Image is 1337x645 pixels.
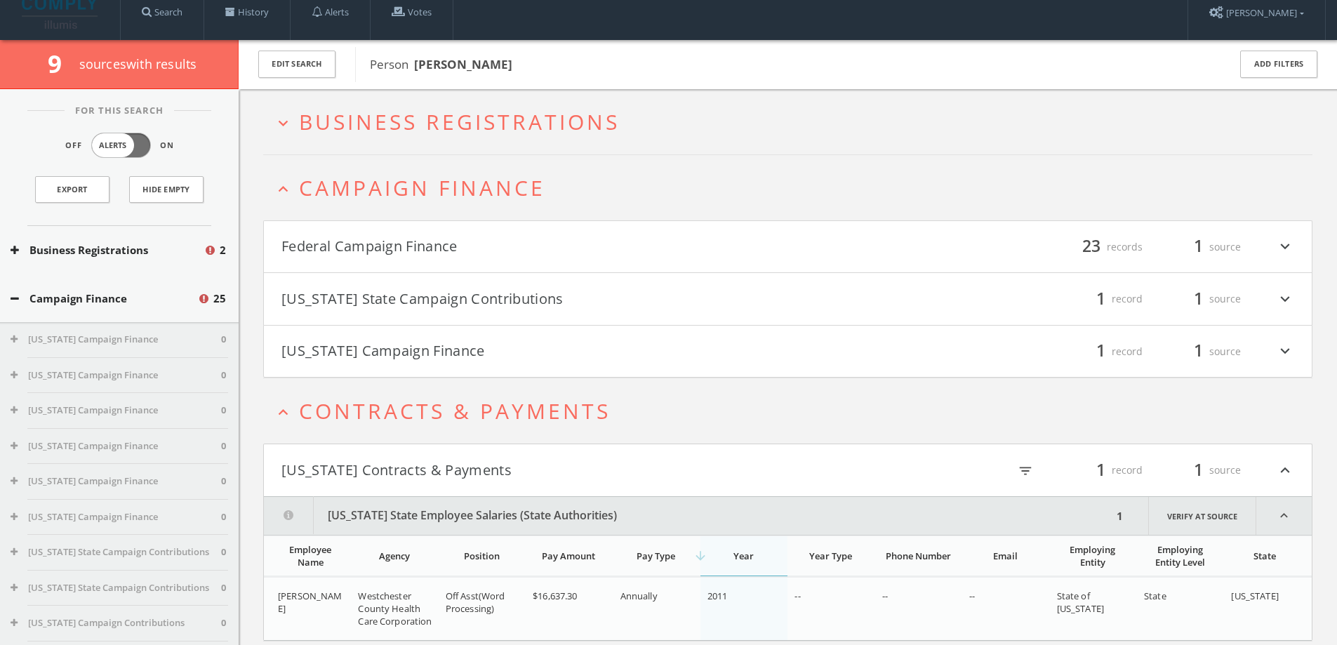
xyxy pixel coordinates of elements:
span: 1 [1188,286,1209,311]
div: Email [969,550,1041,562]
span: On [160,140,174,152]
button: [US_STATE] Campaign Finance [281,340,788,364]
span: Contracts & Payments [299,397,611,425]
span: Annually [620,590,658,602]
span: State [1144,590,1166,602]
div: record [1058,340,1143,364]
span: 1 [1188,339,1209,364]
span: 0 [221,545,226,559]
span: For This Search [65,104,174,118]
div: grid [264,577,1312,640]
div: source [1157,340,1241,364]
span: [US_STATE] [1231,590,1278,602]
span: Off Asst(Word Processing) [446,590,505,615]
div: Pay Amount [533,550,604,562]
span: 0 [221,404,226,418]
span: 1 [1188,458,1209,482]
button: Federal Campaign Finance [281,235,788,259]
div: Agency [358,550,430,562]
span: 0 [221,368,226,383]
span: 25 [213,291,226,307]
div: source [1157,235,1241,259]
div: Year Type [794,550,866,562]
div: Phone Number [882,550,954,562]
div: State [1231,550,1298,562]
button: expand_moreBusiness Registrations [274,110,1312,133]
i: expand_more [1276,235,1294,259]
span: -- [794,590,800,602]
span: 0 [221,439,226,453]
button: expand_lessCampaign Finance [274,176,1312,199]
span: 1 [1090,286,1112,311]
div: source [1157,287,1241,311]
div: source [1157,458,1241,482]
span: Off [65,140,82,152]
button: expand_lessContracts & Payments [274,399,1312,423]
span: 0 [221,510,226,524]
i: arrow_downward [693,549,707,563]
span: 23 [1076,234,1107,259]
button: [US_STATE] Campaign Finance [11,404,221,418]
button: [US_STATE] Campaign Finance [11,474,221,488]
button: [US_STATE] Campaign Finance [11,333,221,347]
div: Employee Name [278,543,342,568]
button: Business Registrations [11,242,204,258]
span: -- [882,590,888,602]
i: expand_less [274,403,293,422]
button: [US_STATE] State Campaign Contributions [11,545,221,559]
button: Campaign Finance [11,291,197,307]
span: 1 [1188,234,1209,259]
span: State of [US_STATE] [1057,590,1104,615]
button: [US_STATE] Contracts & Payments [281,458,788,482]
div: record [1058,287,1143,311]
i: expand_less [274,180,293,199]
button: [US_STATE] State Campaign Contributions [281,287,788,311]
span: 2 [220,242,226,258]
button: [US_STATE] State Campaign Contributions [11,581,221,595]
button: Add Filters [1240,51,1317,78]
i: filter_list [1018,463,1033,479]
span: 0 [221,616,226,630]
button: Hide Empty [129,176,204,203]
span: 0 [221,581,226,595]
span: [PERSON_NAME] [278,590,342,615]
i: expand_more [1276,340,1294,364]
span: Westchester County Health Care Corporation [358,590,432,627]
button: Edit Search [258,51,335,78]
button: [US_STATE] State Employee Salaries (State Authorities) [264,497,1112,535]
b: [PERSON_NAME] [414,56,512,72]
span: $16,637.30 [533,590,577,602]
div: Pay Type [620,550,692,562]
div: Position [446,550,517,562]
i: expand_less [1276,458,1294,482]
span: 0 [221,474,226,488]
div: Year [707,550,779,562]
span: -- [969,590,975,602]
span: source s with results [79,55,197,72]
i: expand_less [1256,497,1312,535]
button: [US_STATE] Campaign Finance [11,368,221,383]
a: Export [35,176,109,203]
i: expand_more [274,114,293,133]
div: record [1058,458,1143,482]
button: [US_STATE] Campaign Finance [11,439,221,453]
span: 1 [1090,339,1112,364]
span: 9 [48,47,74,80]
span: Campaign Finance [299,173,545,202]
button: [US_STATE] Campaign Contributions [11,616,221,630]
button: [US_STATE] Campaign Finance [11,510,221,524]
div: 1 [1112,497,1127,535]
a: Verify at source [1148,497,1256,535]
span: Business Registrations [299,107,620,136]
span: 2011 [707,590,728,602]
div: records [1058,235,1143,259]
span: Person [370,56,512,72]
span: 1 [1090,458,1112,482]
i: expand_more [1276,287,1294,311]
div: Employing Entity [1057,543,1129,568]
div: Employing Entity Level [1144,543,1216,568]
span: 0 [221,333,226,347]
